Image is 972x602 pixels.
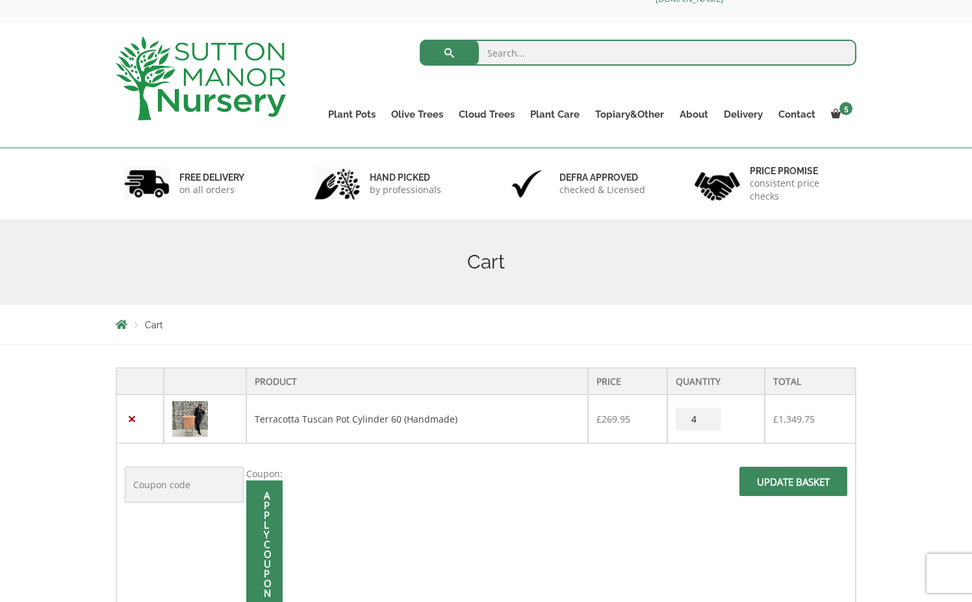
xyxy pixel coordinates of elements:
label: Coupon: [246,467,283,480]
h6: FREE DELIVERY [179,172,244,183]
a: Cloud Trees [451,105,522,124]
h6: hand picked [370,172,441,183]
th: Total [765,368,856,395]
a: Olive Trees [383,105,451,124]
bdi: 1,349.75 [773,413,815,425]
a: 5 [823,105,856,124]
img: 4.jpg [695,164,740,203]
th: Quantity [667,368,765,395]
span: Cart [145,320,163,330]
nav: Breadcrumbs [116,319,856,330]
img: logo [116,36,286,120]
p: on all orders [179,183,244,196]
input: Update basket [739,467,847,496]
span: £ [773,413,778,425]
a: Plant Care [522,105,587,124]
a: Plant Pots [320,105,383,124]
th: Product [246,368,589,395]
input: Search... [420,40,857,66]
p: checked & Licensed [559,183,645,196]
th: Price [588,368,667,395]
a: Topiary&Other [587,105,672,124]
h6: Defra approved [559,172,645,183]
p: consistent price checks [750,177,849,203]
img: 2.jpg [314,167,360,200]
h6: Price promise [750,165,849,177]
input: Product quantity [676,408,721,430]
a: Delivery [716,105,771,124]
span: 5 [839,102,852,115]
a: Contact [771,105,823,124]
a: About [672,105,716,124]
p: by professionals [370,183,441,196]
a: Terracotta Tuscan Pot Cylinder 60 (Handmade) [255,413,457,425]
a: Remove this item [125,412,138,426]
img: 3.jpg [504,167,550,200]
input: Coupon code [125,467,244,503]
bdi: 269.95 [596,413,630,425]
span: £ [596,413,602,425]
img: Cart - 21683ADA 309E 49C1 8A83 63CBDDF845BE 1 105 c [172,401,208,437]
img: 1.jpg [124,167,170,200]
h1: Cart [116,250,856,274]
